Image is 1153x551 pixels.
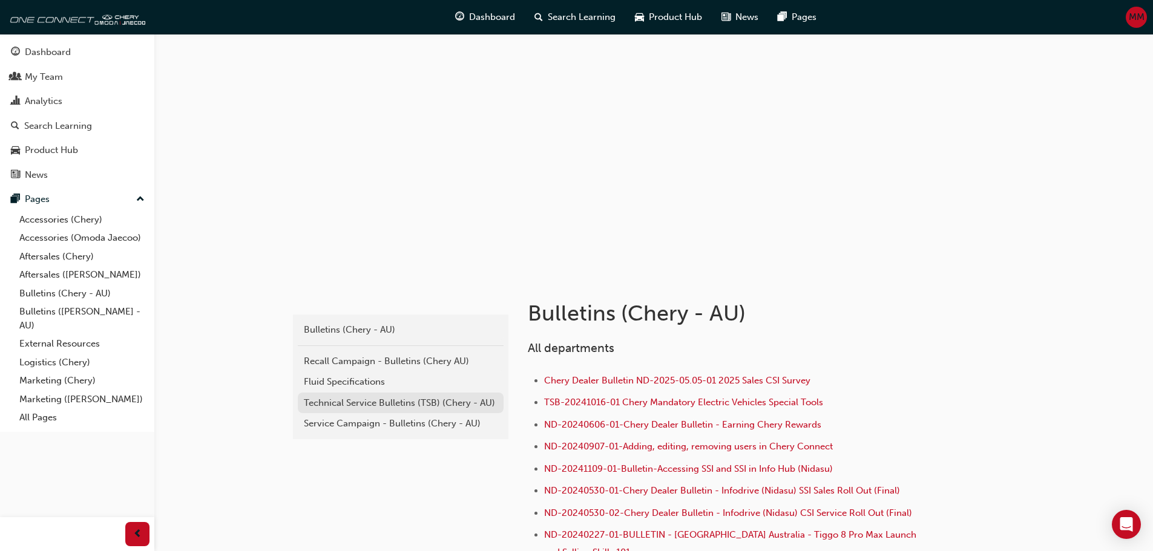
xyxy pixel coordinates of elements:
a: Technical Service Bulletins (TSB) (Chery - AU) [298,393,504,414]
a: All Pages [15,408,149,427]
span: chart-icon [11,96,20,107]
a: pages-iconPages [768,5,826,30]
span: All departments [528,341,614,355]
a: ND-20240606-01-Chery Dealer Bulletin - Earning Chery Rewards [544,419,821,430]
div: Recall Campaign - Bulletins (Chery AU) [304,354,498,368]
a: car-iconProduct Hub [625,5,712,30]
button: Pages [5,188,149,210]
a: search-iconSearch Learning [525,5,625,30]
a: ND-20240530-01-Chery Dealer Bulletin - Infodrive (Nidasu) SSI Sales Roll Out (Final) [544,485,900,496]
a: Bulletins (Chery - AU) [298,319,504,341]
a: TSB-20241016-01 Chery Mandatory Electric Vehicles Special Tools [544,397,823,408]
div: Search Learning [24,119,92,133]
a: Aftersales ([PERSON_NAME]) [15,266,149,284]
div: News [25,168,48,182]
div: Product Hub [25,143,78,157]
a: Dashboard [5,41,149,64]
a: Aftersales (Chery) [15,247,149,266]
span: News [735,10,758,24]
a: Product Hub [5,139,149,161]
a: Accessories (Chery) [15,210,149,229]
span: car-icon [11,145,20,156]
span: up-icon [136,192,145,207]
span: Product Hub [649,10,702,24]
button: DashboardMy TeamAnalyticsSearch LearningProduct HubNews [5,39,149,188]
span: search-icon [534,10,543,25]
img: oneconnect [6,5,145,29]
div: Analytics [25,94,62,108]
span: pages-icon [778,10,787,25]
a: My Team [5,66,149,88]
div: Dashboard [25,45,71,59]
a: Bulletins ([PERSON_NAME] - AU) [15,302,149,334]
a: Fluid Specifications [298,371,504,393]
a: Bulletins (Chery - AU) [15,284,149,303]
div: Technical Service Bulletins (TSB) (Chery - AU) [304,396,498,410]
span: prev-icon [133,527,142,542]
div: My Team [25,70,63,84]
a: Marketing ([PERSON_NAME]) [15,390,149,409]
span: pages-icon [11,194,20,205]
a: ND-20241109-01-Bulletin-Accessing SSI and SSI in Info Hub (Nidasu) [544,463,833,474]
a: Accessories (Omoda Jaecoo) [15,229,149,247]
a: Chery Dealer Bulletin ND-2025-05.05-01 2025 Sales CSI Survey [544,375,810,386]
span: Pages [792,10,816,24]
span: guage-icon [455,10,464,25]
div: Bulletins (Chery - AU) [304,323,498,337]
h1: Bulletins (Chery - AU) [528,300,925,327]
a: ND-20240530-02-Chery Dealer Bulletin - Infodrive (Nidasu) CSI Service Roll Out (Final) [544,507,912,518]
a: Search Learning [5,115,149,137]
a: ND-20240907-01-Adding, editing, removing users in Chery Connect [544,441,833,452]
span: guage-icon [11,47,20,58]
span: news-icon [721,10,731,25]
a: Logistics (Chery) [15,353,149,372]
div: Open Intercom Messenger [1112,510,1141,539]
div: Fluid Specifications [304,375,498,389]
div: Pages [25,192,50,206]
span: Dashboard [469,10,515,24]
span: Search Learning [548,10,616,24]
a: News [5,164,149,186]
button: MM [1126,7,1147,28]
a: Service Campaign - Bulletins (Chery - AU) [298,413,504,434]
a: guage-iconDashboard [445,5,525,30]
a: External Resources [15,334,149,353]
a: Analytics [5,90,149,112]
div: Service Campaign - Bulletins (Chery - AU) [304,417,498,431]
a: Recall Campaign - Bulletins (Chery AU) [298,351,504,372]
span: MM [1129,10,1145,24]
span: news-icon [11,170,20,181]
span: people-icon [11,72,20,83]
a: news-iconNews [712,5,768,30]
span: car-icon [635,10,644,25]
a: Marketing (Chery) [15,371,149,390]
span: search-icon [11,121,19,132]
